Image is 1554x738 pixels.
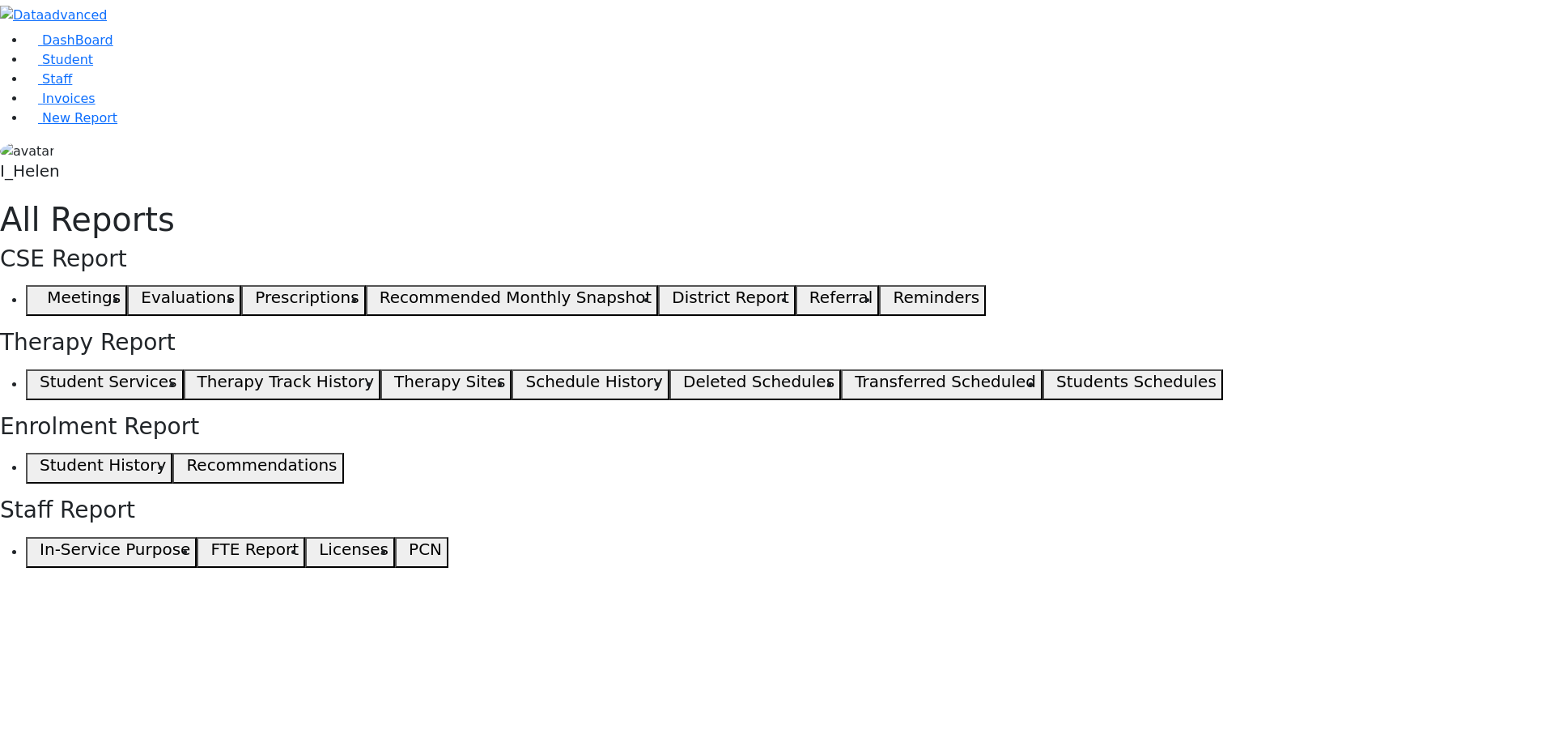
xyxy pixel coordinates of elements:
[841,369,1042,400] button: Transferred Scheduled
[380,288,652,307] h5: Recommended Monthly Snapshot
[26,110,117,126] a: New Report
[127,285,241,316] button: Evaluations
[26,52,93,67] a: Student
[26,369,184,400] button: Student Services
[26,91,96,106] a: Invoices
[186,455,337,475] h5: Recommendations
[26,71,72,87] a: Staff
[879,285,986,316] button: Reminders
[512,369,669,400] button: Schedule History
[893,288,979,307] h5: Reminders
[197,372,374,391] h5: Therapy Track History
[395,537,448,568] button: PCN
[26,453,172,484] button: Student History
[47,288,121,307] h5: Meetings
[42,71,72,87] span: Staff
[809,288,873,307] h5: Referral
[380,369,512,400] button: Therapy Sites
[855,372,1036,391] h5: Transferred Scheduled
[141,288,235,307] h5: Evaluations
[796,285,880,316] button: Referral
[305,537,395,568] button: Licenses
[669,369,841,400] button: Deleted Schedules
[394,372,505,391] h5: Therapy Sites
[26,285,127,316] button: Meetings
[172,453,343,484] button: Recommendations
[42,110,117,126] span: New Report
[241,285,365,316] button: Prescriptions
[40,540,190,559] h5: In-Service Purpose
[42,52,93,67] span: Student
[319,540,388,559] h5: Licenses
[42,91,96,106] span: Invoices
[26,537,197,568] button: In-Service Purpose
[1042,369,1223,400] button: Students Schedules
[255,288,359,307] h5: Prescriptions
[409,540,442,559] h5: PCN
[526,372,663,391] h5: Schedule History
[40,455,166,475] h5: Student History
[184,369,380,400] button: Therapy Track History
[42,32,113,48] span: DashBoard
[26,32,113,48] a: DashBoard
[683,372,834,391] h5: Deleted Schedules
[197,537,305,568] button: FTE Report
[366,285,659,316] button: Recommended Monthly Snapshot
[672,288,789,307] h5: District Report
[1056,372,1216,391] h5: Students Schedules
[658,285,796,316] button: District Report
[40,372,176,391] h5: Student Services
[210,540,299,559] h5: FTE Report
